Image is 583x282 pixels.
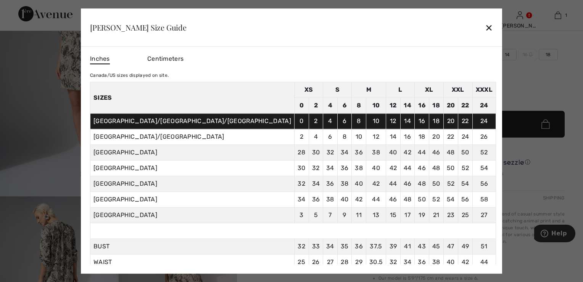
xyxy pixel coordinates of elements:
[90,24,187,31] div: [PERSON_NAME] Size Guide
[429,192,443,207] td: 52
[404,243,411,250] span: 41
[447,258,455,266] span: 40
[390,243,397,250] span: 39
[147,55,184,62] span: Centimeters
[294,113,309,129] td: 0
[337,129,352,145] td: 8
[429,207,443,223] td: 21
[432,243,440,250] span: 45
[366,113,386,129] td: 10
[400,98,415,113] td: 14
[458,160,473,176] td: 52
[462,243,469,250] span: 49
[415,98,429,113] td: 16
[352,145,366,160] td: 36
[472,82,496,98] td: XXXL
[366,176,386,192] td: 42
[429,113,443,129] td: 18
[337,192,352,207] td: 40
[337,98,352,113] td: 6
[415,129,429,145] td: 18
[418,243,426,250] span: 43
[326,243,334,250] span: 34
[352,207,366,223] td: 11
[294,176,309,192] td: 32
[400,207,415,223] td: 17
[400,176,415,192] td: 46
[355,243,363,250] span: 36
[443,207,458,223] td: 23
[386,207,401,223] td: 15
[355,258,362,266] span: 29
[443,176,458,192] td: 52
[294,82,323,98] td: XS
[309,113,323,129] td: 2
[309,176,323,192] td: 34
[386,113,401,129] td: 12
[90,113,294,129] td: [GEOGRAPHIC_DATA]/[GEOGRAPHIC_DATA]/[GEOGRAPHIC_DATA]
[90,129,294,145] td: [GEOGRAPHIC_DATA]/[GEOGRAPHIC_DATA]
[90,54,110,64] span: Inches
[429,176,443,192] td: 50
[443,98,458,113] td: 20
[415,82,443,98] td: XL
[352,176,366,192] td: 40
[90,145,294,160] td: [GEOGRAPHIC_DATA]
[366,145,386,160] td: 38
[458,113,473,129] td: 22
[309,192,323,207] td: 36
[443,129,458,145] td: 22
[323,113,338,129] td: 4
[323,98,338,113] td: 4
[352,82,386,98] td: M
[337,176,352,192] td: 38
[309,98,323,113] td: 2
[90,176,294,192] td: [GEOGRAPHIC_DATA]
[472,192,496,207] td: 58
[472,145,496,160] td: 52
[90,254,294,270] td: WAIST
[337,113,352,129] td: 6
[309,145,323,160] td: 30
[480,258,488,266] span: 44
[370,243,382,250] span: 37.5
[386,145,401,160] td: 40
[352,98,366,113] td: 8
[366,207,386,223] td: 13
[400,129,415,145] td: 16
[429,145,443,160] td: 46
[458,129,473,145] td: 24
[386,82,415,98] td: L
[90,82,294,113] th: Sizes
[352,192,366,207] td: 42
[462,258,469,266] span: 42
[429,129,443,145] td: 20
[327,258,334,266] span: 27
[17,5,33,12] span: Help
[90,192,294,207] td: [GEOGRAPHIC_DATA]
[352,160,366,176] td: 38
[481,243,488,250] span: 51
[447,243,454,250] span: 47
[443,113,458,129] td: 20
[337,160,352,176] td: 36
[386,129,401,145] td: 14
[337,145,352,160] td: 34
[432,258,440,266] span: 38
[369,258,383,266] span: 30.5
[472,207,496,223] td: 27
[341,243,349,250] span: 35
[337,207,352,223] td: 9
[309,129,323,145] td: 4
[458,145,473,160] td: 50
[390,258,397,266] span: 32
[443,82,472,98] td: XXL
[443,160,458,176] td: 50
[386,192,401,207] td: 46
[90,207,294,223] td: [GEOGRAPHIC_DATA]
[415,145,429,160] td: 44
[415,113,429,129] td: 16
[400,113,415,129] td: 14
[386,176,401,192] td: 44
[418,258,426,266] span: 36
